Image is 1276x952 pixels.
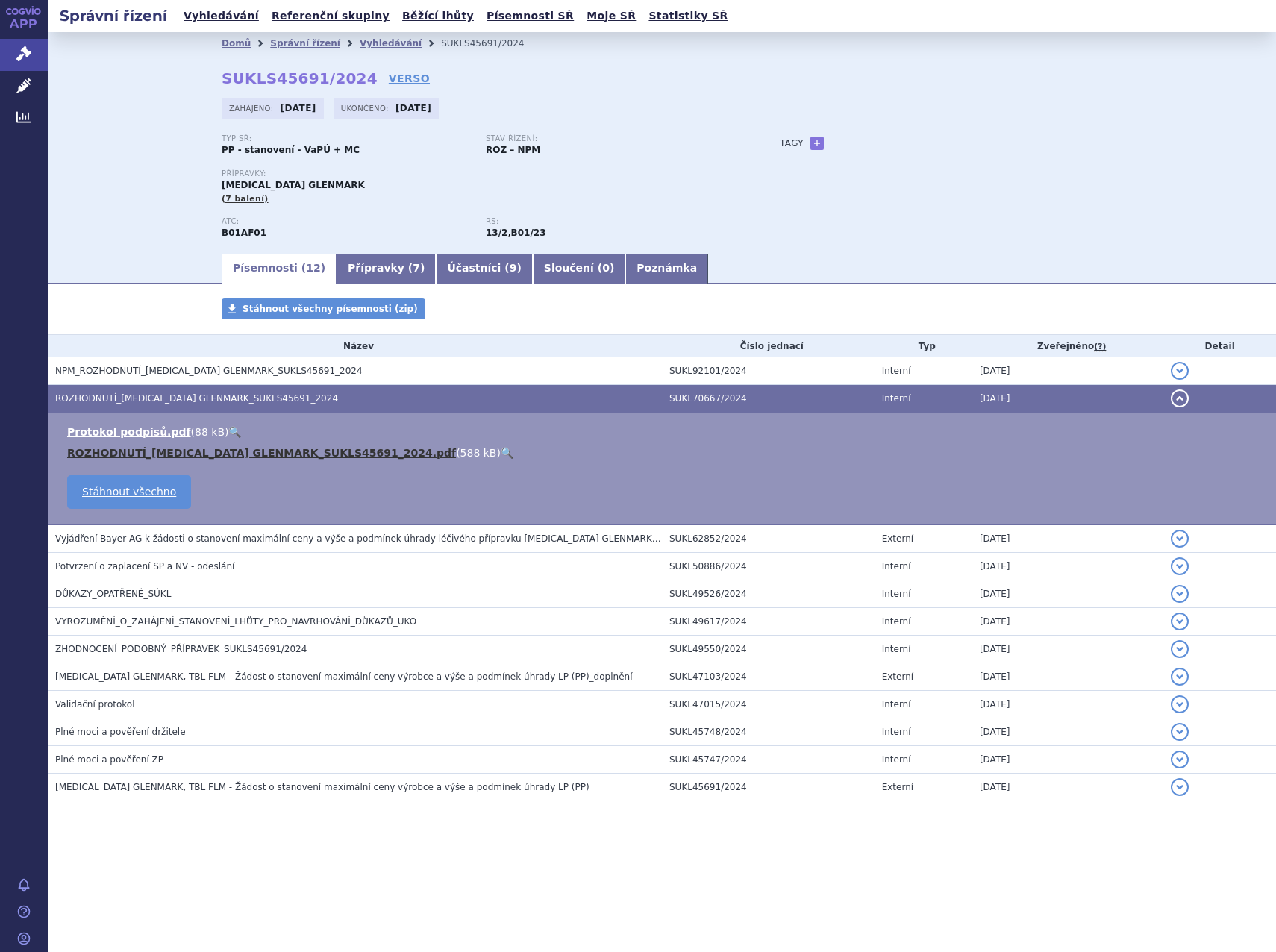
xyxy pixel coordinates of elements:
[882,699,911,710] span: Interní
[533,254,625,284] a: Sloučení (0)
[662,636,875,663] td: SUKL49550/2024
[1163,335,1276,357] th: Detail
[972,357,1163,385] td: [DATE]
[228,426,241,438] a: 🔍
[972,636,1163,663] td: [DATE]
[882,782,913,792] span: Externí
[360,38,422,48] a: Vyhledávání
[662,385,875,413] td: SUKL70667/2024
[486,228,507,238] strong: léčiva k terapii nebo k profylaxi tromboembolických onemocnění, přímé inhibitory faktoru Xa a tro...
[662,524,875,553] td: SUKL62852/2024
[55,533,915,544] span: Vyjádření Bayer AG k žádosti o stanovení maximální ceny a výše a podmínek úhrady léčivého příprav...
[222,254,337,284] a: Písemnosti (12)
[972,774,1163,801] td: [DATE]
[625,254,708,284] a: Poznámka
[398,6,478,26] a: Běžící lhůty
[602,262,610,274] span: 0
[486,217,750,239] div: ,
[1171,778,1189,796] button: detail
[67,447,456,459] a: ROZHODNUTÍ_[MEDICAL_DATA] GLENMARK_SUKLS45691_2024.pdf
[222,217,471,226] p: ATC:
[1094,342,1106,352] abbr: (?)
[662,580,875,608] td: SUKL49526/2024
[55,782,589,792] span: RIVAROXABAN GLENMARK, TBL FLM - Žádost o stanovení maximální ceny výrobce a výše a podmínek úhrad...
[1171,530,1189,548] button: detail
[780,134,804,152] h3: Tagy
[67,445,1261,460] li: ( )
[1171,557,1189,575] button: detail
[1171,723,1189,741] button: detail
[413,262,420,274] span: 7
[511,228,546,238] strong: gatrany a xabany vyšší síly
[1171,751,1189,768] button: detail
[662,553,875,580] td: SUKL50886/2024
[55,699,135,710] span: Validační protokol
[662,608,875,636] td: SUKL49617/2024
[55,644,307,654] span: ZHODNOCENÍ_PODOBNÝ_PŘÍPRAVEK_SUKLS45691/2024
[270,38,340,48] a: Správní řízení
[1171,613,1189,630] button: detail
[48,5,179,26] h2: Správní řízení
[662,663,875,691] td: SUKL47103/2024
[644,6,732,26] a: Statistiky SŘ
[67,425,1261,439] li: ( )
[972,335,1163,357] th: Zveřejněno
[1171,362,1189,380] button: detail
[486,145,540,155] strong: ROZ – NPM
[441,32,543,54] li: SUKLS45691/2024
[1171,585,1189,603] button: detail
[1171,668,1189,686] button: detail
[222,134,471,143] p: Typ SŘ:
[341,102,392,114] span: Ukončeno:
[67,475,191,509] a: Stáhnout všechno
[222,38,251,48] a: Domů
[389,71,430,86] a: VERSO
[1171,695,1189,713] button: detail
[501,447,513,459] a: 🔍
[67,426,191,438] a: Protokol podpisů.pdf
[972,553,1163,580] td: [DATE]
[882,616,911,627] span: Interní
[662,746,875,774] td: SUKL45747/2024
[1171,640,1189,658] button: detail
[179,6,263,26] a: Vyhledávání
[243,304,418,314] span: Stáhnout všechny písemnosti (zip)
[972,385,1163,413] td: [DATE]
[436,254,532,284] a: Účastníci (9)
[875,335,972,357] th: Typ
[55,671,632,682] span: RIVAROXABAN GLENMARK, TBL FLM - Žádost o stanovení maximální ceny výrobce a výše a podmínek úhrad...
[55,727,186,737] span: Plné moci a pověření držitele
[810,137,824,150] a: +
[1171,389,1189,407] button: detail
[482,6,578,26] a: Písemnosti SŘ
[222,180,365,190] span: [MEDICAL_DATA] GLENMARK
[882,393,911,404] span: Interní
[882,671,913,682] span: Externí
[662,357,875,385] td: SUKL92101/2024
[882,533,913,544] span: Externí
[486,217,735,226] p: RS:
[882,589,911,599] span: Interní
[48,335,662,357] th: Název
[55,561,234,571] span: Potvrzení o zaplacení SP a NV - odeslání
[222,169,750,178] p: Přípravky:
[582,6,640,26] a: Moje SŘ
[267,6,394,26] a: Referenční skupiny
[55,616,416,627] span: VYROZUMĚNÍ_O_ZAHÁJENÍ_STANOVENÍ_LHŮTY_PRO_NAVRHOVÁNÍ_DŮKAZŮ_UKO
[306,262,320,274] span: 12
[972,580,1163,608] td: [DATE]
[486,134,735,143] p: Stav řízení:
[882,561,911,571] span: Interní
[662,335,875,357] th: Číslo jednací
[222,298,425,319] a: Stáhnout všechny písemnosti (zip)
[55,754,163,765] span: Plné moci a pověření ZP
[972,663,1163,691] td: [DATE]
[229,102,276,114] span: Zahájeno:
[882,644,911,654] span: Interní
[55,589,171,599] span: DŮKAZY_OPATŘENÉ_SÚKL
[972,718,1163,746] td: [DATE]
[882,727,911,737] span: Interní
[395,103,431,113] strong: [DATE]
[972,524,1163,553] td: [DATE]
[222,145,360,155] strong: PP - stanovení - VaPÚ + MC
